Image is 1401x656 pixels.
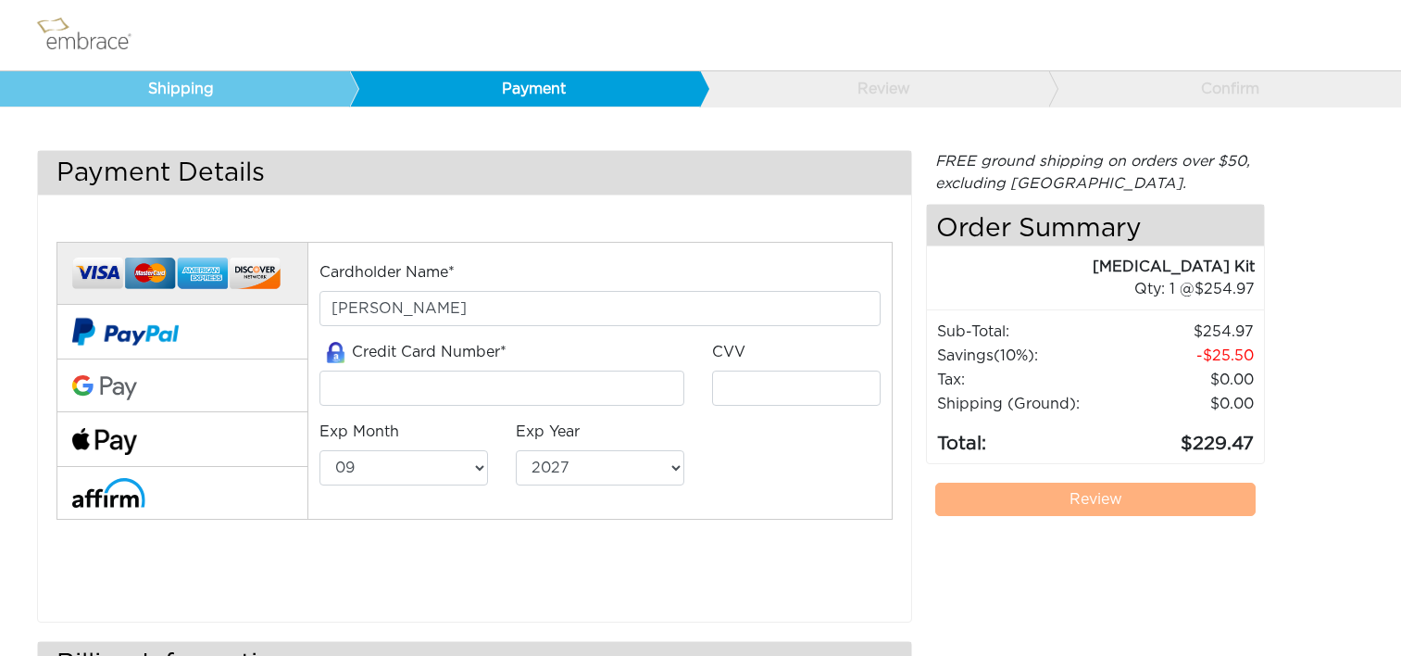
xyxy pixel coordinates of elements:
a: Review [699,71,1049,107]
label: Exp Year [516,421,580,443]
img: amazon-lock.png [319,342,352,363]
img: affirm-logo.svg [72,478,145,507]
td: Savings : [936,344,1111,368]
img: logo.png [32,12,153,58]
h4: Order Summary [927,205,1264,246]
img: paypal-v2.png [72,305,179,359]
td: 25.50 [1111,344,1255,368]
label: CVV [712,341,745,363]
a: Payment [349,71,699,107]
a: Review [935,483,1256,516]
td: Total: [936,416,1111,459]
img: credit-cards.png [72,252,281,296]
td: $0.00 [1111,392,1255,416]
td: Tax: [936,368,1111,392]
h3: Payment Details [38,151,911,195]
img: fullApplePay.png [72,428,137,455]
div: FREE ground shipping on orders over $50, excluding [GEOGRAPHIC_DATA]. [926,150,1265,195]
span: 254.97 [1195,282,1255,296]
label: Cardholder Name* [319,261,455,284]
div: 1 @ [950,278,1255,300]
td: 254.97 [1111,320,1255,344]
img: Google-Pay-Logo.svg [72,375,137,401]
td: 229.47 [1111,416,1255,459]
td: 0.00 [1111,368,1255,392]
label: Exp Month [319,421,399,443]
label: Credit Card Number* [319,341,507,364]
td: Shipping (Ground): [936,392,1111,416]
div: [MEDICAL_DATA] Kit [927,256,1255,278]
span: (10%) [994,348,1034,363]
a: Confirm [1048,71,1398,107]
td: Sub-Total: [936,320,1111,344]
